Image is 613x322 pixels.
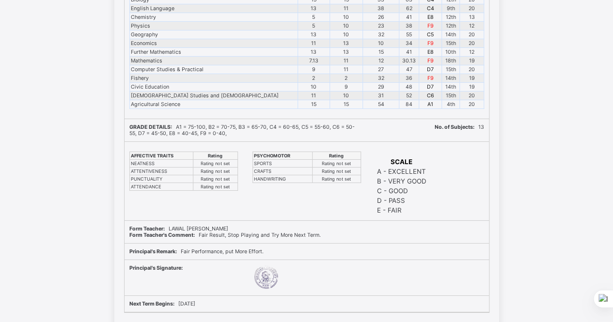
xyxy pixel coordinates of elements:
[298,48,330,57] td: 13
[442,4,460,13] td: 9th
[129,175,193,183] td: PUNCTUALITY
[460,65,484,74] td: 20
[129,57,298,65] td: Mathematics
[434,124,484,130] span: 13
[442,31,460,39] td: 14th
[252,160,312,168] td: SPORTS
[129,265,183,271] b: Principal's Signature:
[362,31,399,39] td: 32
[129,124,355,137] span: A1 = 75-100, B2 = 70-75, B3 = 65-70, C4 = 60-65, C5 = 55-60, C6 = 50-55, D7 = 45-50, E8 = 40-45, ...
[419,57,442,65] td: F9
[362,57,399,65] td: 12
[330,100,362,109] td: 15
[460,74,484,83] td: 19
[362,39,399,48] td: 10
[442,57,460,65] td: 18th
[298,92,330,100] td: 11
[399,13,419,22] td: 41
[129,124,172,130] b: GRADE DETAILS:
[460,13,484,22] td: 13
[362,4,399,13] td: 38
[362,83,399,92] td: 29
[460,4,484,13] td: 20
[419,74,442,83] td: F9
[129,160,193,168] td: NEATNESS
[129,168,193,175] td: ATTENTIVENESS
[129,226,165,232] b: Form Teacher:
[362,13,399,22] td: 26
[129,92,298,100] td: [DEMOGRAPHIC_DATA] Studies and [DEMOGRAPHIC_DATA]
[298,13,330,22] td: 5
[362,65,399,74] td: 27
[442,92,460,100] td: 15th
[193,183,237,191] td: Rating not set
[129,301,174,307] b: Next Term Begins:
[442,100,460,109] td: 4th
[129,232,195,238] b: Form Teacher's Comment:
[330,92,362,100] td: 10
[330,65,362,74] td: 11
[252,168,312,175] td: CRAFTS
[442,65,460,74] td: 15th
[419,22,442,31] td: F9
[129,4,298,13] td: English Language
[399,39,419,48] td: 34
[298,31,330,39] td: 13
[460,92,484,100] td: 20
[298,100,330,109] td: 15
[298,65,330,74] td: 9
[419,13,442,22] td: E8
[442,48,460,57] td: 10th
[419,65,442,74] td: D7
[330,48,362,57] td: 13
[312,175,361,183] td: Rating not set
[330,22,362,31] td: 10
[193,175,237,183] td: Rating not set
[460,22,484,31] td: 12
[460,39,484,48] td: 20
[377,167,427,176] td: A - EXCELLENT
[442,83,460,92] td: 14th
[312,160,361,168] td: Rating not set
[129,31,298,39] td: Geography
[330,31,362,39] td: 10
[434,124,474,130] b: No. of Subjects:
[377,186,427,195] td: C - GOOD
[399,4,419,13] td: 62
[399,48,419,57] td: 41
[330,4,362,13] td: 11
[442,13,460,22] td: 12th
[129,183,193,191] td: ATTENDANCE
[399,92,419,100] td: 52
[298,22,330,31] td: 5
[362,22,399,31] td: 23
[129,301,195,307] span: [DATE]
[129,226,228,232] span: LAWAL [PERSON_NAME]
[129,39,298,48] td: Economics
[419,31,442,39] td: C5
[442,74,460,83] td: 14th
[193,168,237,175] td: Rating not set
[330,13,362,22] td: 10
[399,57,419,65] td: 30.13
[460,100,484,109] td: 20
[298,4,330,13] td: 13
[362,74,399,83] td: 32
[419,92,442,100] td: C6
[193,160,237,168] td: Rating not set
[129,232,321,238] span: Fair Result, Stop Playing and Try More Next Term.
[377,196,427,205] td: D - PASS
[419,48,442,57] td: E8
[419,4,442,13] td: C4
[460,57,484,65] td: 19
[399,100,419,109] td: 84
[129,74,298,83] td: Fishery
[298,74,330,83] td: 2
[419,83,442,92] td: D7
[460,83,484,92] td: 19
[129,65,298,74] td: Computer Studies & Practical
[193,152,237,160] th: Rating
[419,39,442,48] td: F9
[298,83,330,92] td: 10
[330,39,362,48] td: 13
